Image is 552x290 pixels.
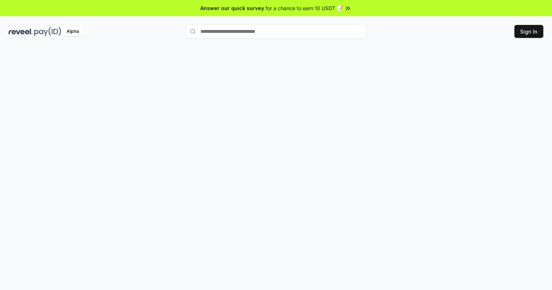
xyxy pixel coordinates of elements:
span: for a chance to earn 10 USDT 📝 [266,4,343,12]
span: Answer our quick survey [200,4,264,12]
div: Alpha [63,27,83,36]
img: reveel_dark [9,27,33,36]
img: pay_id [34,27,61,36]
button: Sign In [514,25,543,38]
